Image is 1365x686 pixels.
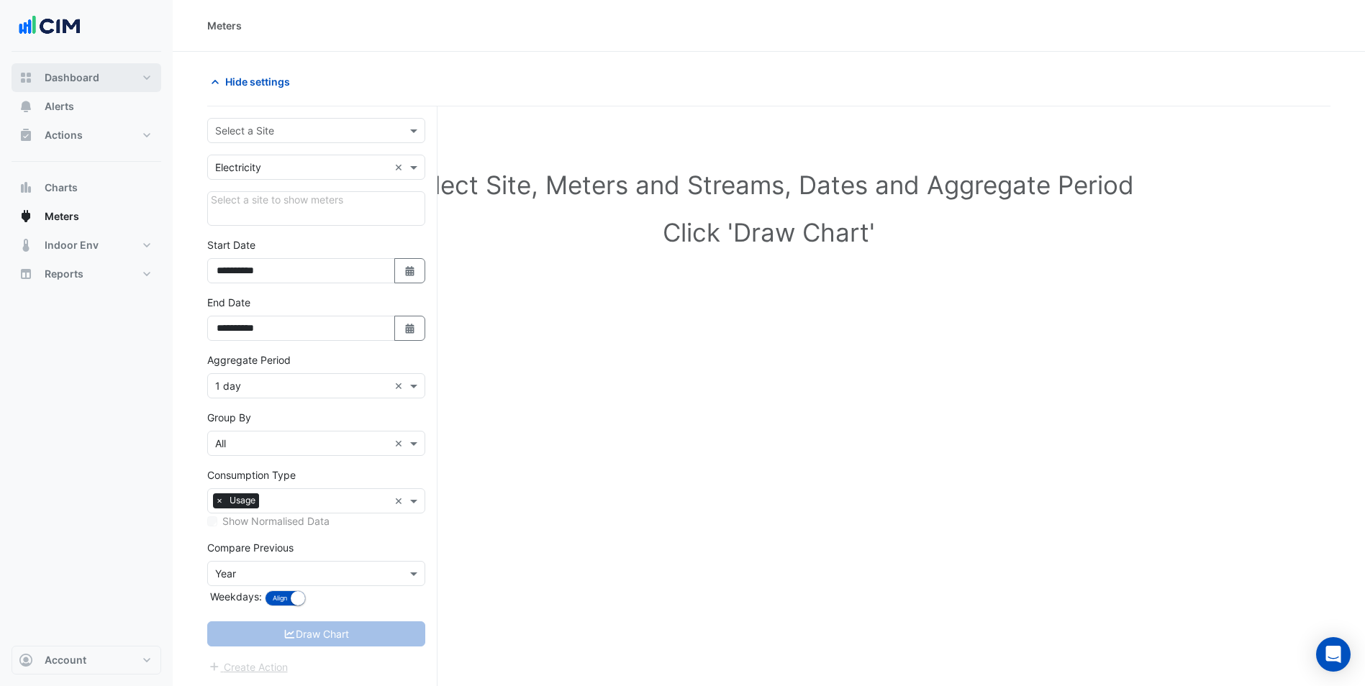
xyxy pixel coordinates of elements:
button: Indoor Env [12,231,161,260]
app-icon: Charts [19,180,33,195]
span: Meters [45,209,79,224]
fa-icon: Select Date [404,322,417,334]
img: Company Logo [17,12,82,40]
span: Charts [45,180,78,195]
label: Start Date [207,237,255,252]
div: Click Update or Cancel in Details panel [207,191,425,226]
div: Meters [207,18,242,33]
app-icon: Reports [19,267,33,281]
div: Open Intercom Messenger [1316,637,1351,672]
app-icon: Actions [19,128,33,142]
label: Aggregate Period [207,352,291,367]
h1: Click 'Draw Chart' [230,217,1307,247]
span: Hide settings [225,74,290,89]
button: Dashboard [12,63,161,92]
app-icon: Indoor Env [19,238,33,252]
span: × [213,493,226,508]
button: Account [12,646,161,674]
app-icon: Meters [19,209,33,224]
label: Consumption Type [207,467,296,483]
label: End Date [207,295,250,310]
span: Account [45,653,86,667]
span: Clear [394,378,407,393]
span: Reports [45,267,83,281]
button: Alerts [12,92,161,121]
div: Select meters or streams to enable normalisation [207,513,425,529]
span: Usage [226,493,259,508]
span: Actions [45,128,83,142]
button: Hide settings [207,69,299,94]
button: Actions [12,121,161,150]
label: Compare Previous [207,540,294,555]
h1: Select Site, Meters and Streams, Dates and Aggregate Period [230,170,1307,200]
label: Weekdays: [207,589,262,604]
span: Clear [394,436,407,451]
label: Group By [207,410,251,425]
button: Meters [12,202,161,231]
span: Clear [394,493,407,508]
span: Clear [394,160,407,175]
span: Dashboard [45,70,99,85]
span: Indoor Env [45,238,99,252]
fa-icon: Select Date [404,265,417,277]
app-escalated-ticket-create-button: Please correct errors first [207,659,289,672]
button: Reports [12,260,161,288]
span: Alerts [45,99,74,114]
app-icon: Alerts [19,99,33,114]
label: Show Normalised Data [222,513,330,529]
app-icon: Dashboard [19,70,33,85]
button: Charts [12,173,161,202]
